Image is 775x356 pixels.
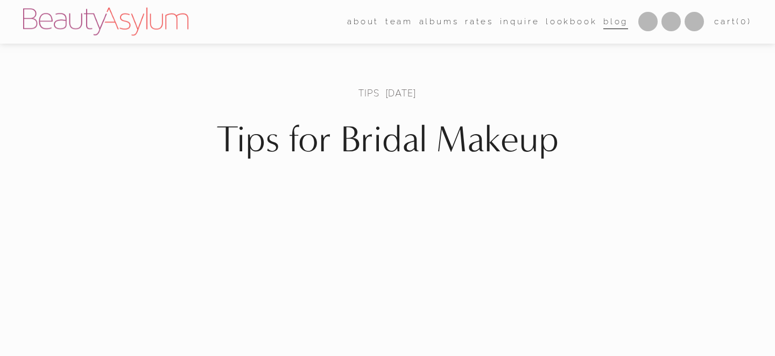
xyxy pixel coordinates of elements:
[347,15,379,29] span: about
[114,117,660,162] h1: Tips for Bridal Makeup
[741,17,748,26] span: 0
[603,13,628,30] a: Blog
[638,12,658,31] a: Instagram
[714,15,752,29] a: Cart(0)
[358,87,379,99] a: Tips
[347,13,379,30] a: folder dropdown
[385,87,417,99] span: [DATE]
[23,8,188,36] img: Beauty Asylum | Bridal Hair &amp; Makeup Charlotte &amp; Atlanta
[661,12,681,31] a: TikTok
[385,15,413,29] span: team
[685,12,704,31] a: Facebook
[385,13,413,30] a: folder dropdown
[736,17,751,26] span: ( )
[419,13,459,30] a: albums
[500,13,540,30] a: Inquire
[465,13,494,30] a: Rates
[546,13,597,30] a: Lookbook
